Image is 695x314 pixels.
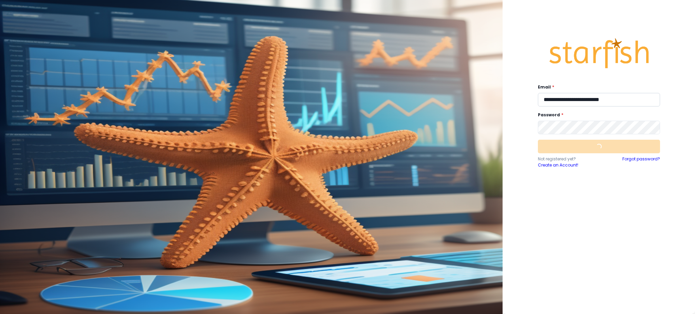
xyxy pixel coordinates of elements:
p: Not registered yet? [538,156,599,162]
img: Logo.42cb71d561138c82c4ab.png [548,32,650,75]
a: Forgot password? [622,156,660,168]
a: Create an Account! [538,162,599,168]
label: Password [538,112,656,118]
label: Email [538,84,656,90]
